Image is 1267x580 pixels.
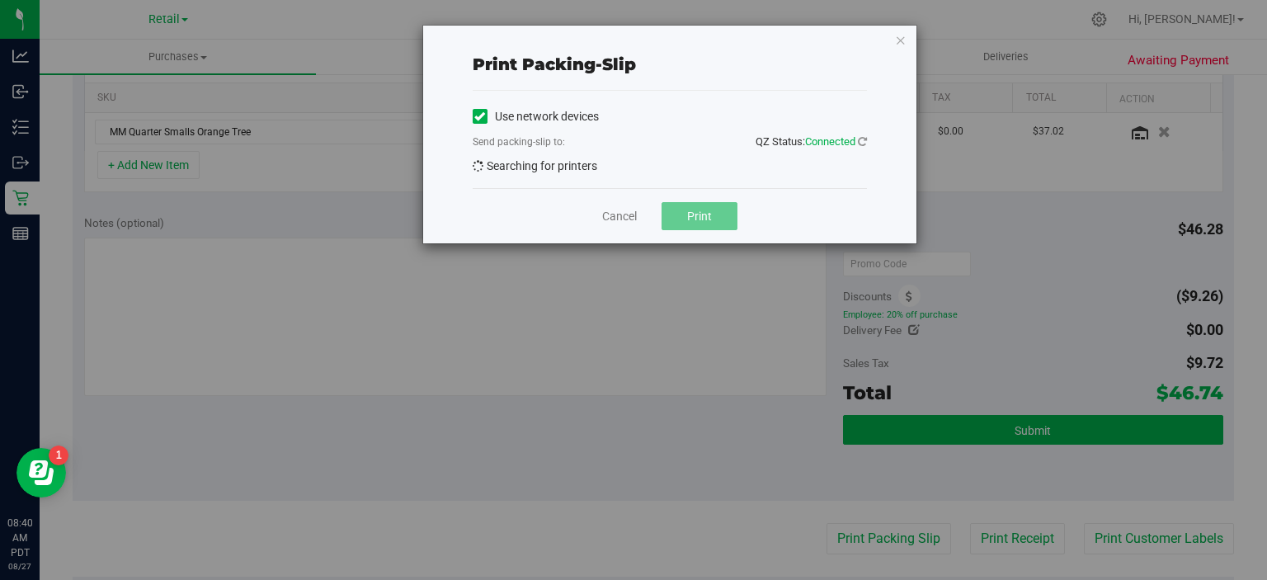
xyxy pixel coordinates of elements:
[49,446,68,465] iframe: Resource center unread badge
[473,54,636,74] span: Print packing-slip
[662,202,737,230] button: Print
[473,108,599,125] label: Use network devices
[602,208,637,225] a: Cancel
[473,159,597,172] span: Searching for printers
[756,135,867,148] span: QZ Status:
[16,448,66,497] iframe: Resource center
[687,210,712,223] span: Print
[473,134,565,149] label: Send packing-slip to:
[805,135,855,148] span: Connected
